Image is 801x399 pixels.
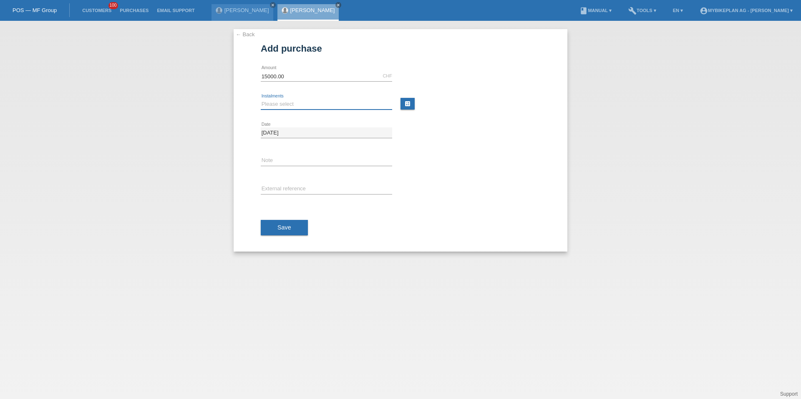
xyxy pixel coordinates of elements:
span: Save [277,224,291,231]
a: bookManual ▾ [575,8,616,13]
a: EN ▾ [669,8,687,13]
div: CHF [383,73,392,78]
i: close [271,3,275,7]
span: 100 [108,2,118,9]
a: buildTools ▾ [624,8,660,13]
a: account_circleMybikeplan AG - [PERSON_NAME] ▾ [695,8,797,13]
i: book [579,7,588,15]
i: calculate [404,100,411,107]
button: Save [261,220,308,236]
a: ← Back [236,31,255,37]
a: Support [780,391,798,397]
h1: Add purchase [261,43,540,54]
a: Purchases [116,8,153,13]
i: account_circle [700,7,708,15]
a: calculate [400,98,415,110]
a: POS — MF Group [13,7,57,13]
i: build [628,7,637,15]
a: Email Support [153,8,199,13]
a: [PERSON_NAME] [224,7,269,13]
a: close [270,2,276,8]
a: Customers [78,8,116,13]
i: close [336,3,340,7]
a: close [335,2,341,8]
a: [PERSON_NAME] [290,7,335,13]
